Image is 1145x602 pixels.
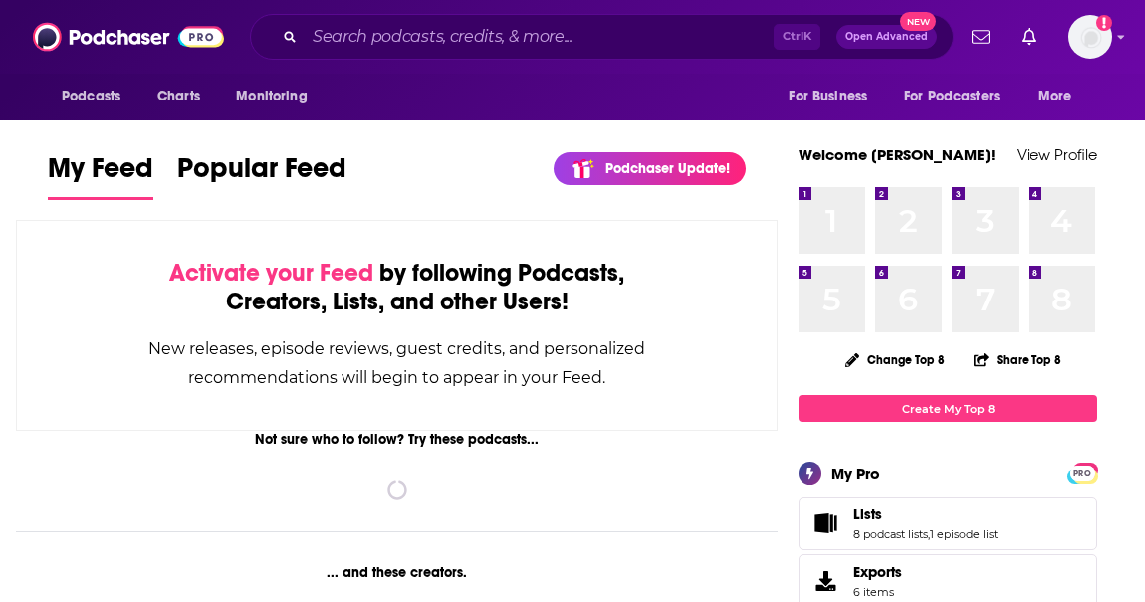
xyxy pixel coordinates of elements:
button: Change Top 8 [833,347,957,372]
div: Not sure who to follow? Try these podcasts... [16,431,778,448]
span: For Business [789,83,867,110]
span: Podcasts [62,83,120,110]
span: , [928,527,930,541]
a: Show notifications dropdown [1014,20,1044,54]
span: New [900,12,936,31]
img: Podchaser - Follow, Share and Rate Podcasts [33,18,224,56]
a: Popular Feed [177,151,346,200]
a: View Profile [1017,145,1097,164]
span: For Podcasters [904,83,1000,110]
span: Lists [853,505,882,523]
span: PRO [1070,466,1094,481]
div: by following Podcasts, Creators, Lists, and other Users! [116,259,677,316]
button: Share Top 8 [973,340,1062,379]
button: open menu [891,78,1029,115]
p: Podchaser Update! [605,160,730,177]
span: Activate your Feed [169,258,373,288]
a: Charts [144,78,212,115]
a: PRO [1070,465,1094,480]
span: Exports [853,563,902,581]
a: 1 episode list [930,527,998,541]
button: Open AdvancedNew [836,25,937,49]
button: open menu [48,78,146,115]
span: Logged in as gabrielle.gantz [1068,15,1112,59]
span: My Feed [48,151,153,197]
span: Charts [157,83,200,110]
button: open menu [775,78,892,115]
span: Monitoring [236,83,307,110]
div: My Pro [831,464,880,483]
span: Exports [805,567,845,595]
a: Show notifications dropdown [964,20,998,54]
a: My Feed [48,151,153,200]
a: Lists [805,509,845,537]
div: ... and these creators. [16,564,778,581]
button: open menu [1025,78,1097,115]
span: Lists [799,497,1097,550]
span: Open Advanced [845,32,928,42]
span: 6 items [853,585,902,599]
a: Welcome [PERSON_NAME]! [799,145,996,164]
button: open menu [222,78,333,115]
div: Search podcasts, credits, & more... [250,14,954,60]
div: New releases, episode reviews, guest credits, and personalized recommendations will begin to appe... [116,334,677,392]
svg: Add a profile image [1096,15,1112,31]
a: 8 podcast lists [853,527,928,541]
input: Search podcasts, credits, & more... [305,21,774,53]
span: More [1038,83,1072,110]
a: Lists [853,505,998,523]
button: Show profile menu [1068,15,1112,59]
a: Create My Top 8 [799,395,1097,422]
span: Popular Feed [177,151,346,197]
img: User Profile [1068,15,1112,59]
span: Ctrl K [774,24,820,50]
